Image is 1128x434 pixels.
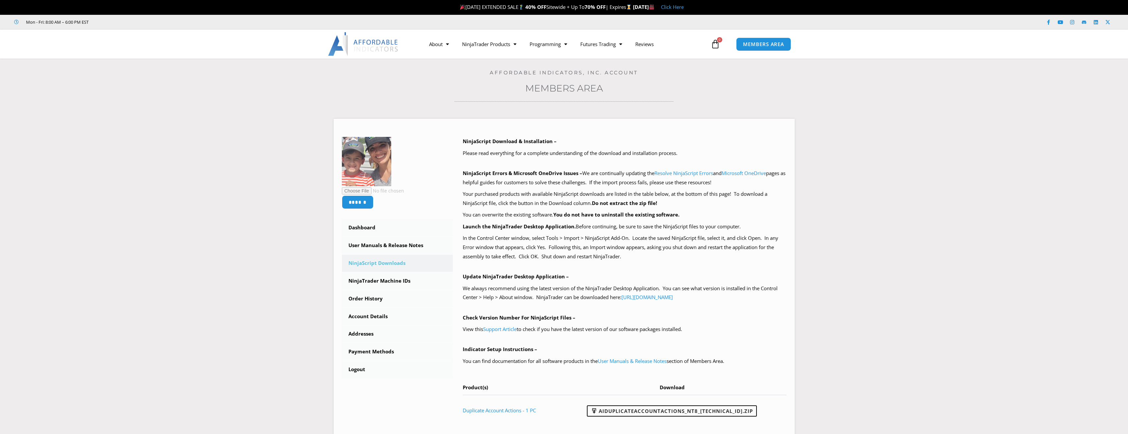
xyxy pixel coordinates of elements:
img: 🎉 [460,5,465,10]
a: Account Details [342,308,453,325]
strong: 40% OFF [525,4,546,10]
strong: 70% OFF [585,4,606,10]
a: Dashboard [342,219,453,236]
a: Duplicate Account Actions - 1 PC [463,407,536,414]
b: You do not have to uninstall the existing software. [553,211,679,218]
a: User Manuals & Release Notes [342,237,453,254]
p: View this to check if you have the latest version of our software packages installed. [463,325,786,334]
img: ⌛ [626,5,631,10]
a: User Manuals & Release Notes [598,358,667,364]
a: 0 [701,35,730,54]
a: About [423,37,455,52]
a: Affordable Indicators, Inc. Account [490,69,638,76]
iframe: Customer reviews powered by Trustpilot [98,19,197,25]
b: Launch the NinjaTrader Desktop Application. [463,223,576,230]
span: MEMBERS AREA [743,42,784,47]
a: Support Article [483,326,517,332]
b: Update NinjaTrader Desktop Application – [463,273,569,280]
a: Logout [342,361,453,378]
a: Resolve NinjaScript Errors [654,170,713,176]
a: Order History [342,290,453,307]
img: daf0ef8353b6462d54ad211bdd13a360194a00f78ef52da2afb314e03117ec42 [342,137,391,186]
span: Mon - Fri: 8:00 AM – 6:00 PM EST [24,18,89,26]
a: Futures Trading [574,37,629,52]
p: You can overwrite the existing software. [463,210,786,219]
b: Do not extract the zip file! [592,200,657,206]
b: Check Version Number For NinjaScript Files – [463,314,575,321]
a: NinjaTrader Products [455,37,523,52]
strong: [DATE] [633,4,654,10]
img: LogoAI | Affordable Indicators – NinjaTrader [328,32,399,56]
a: Payment Methods [342,343,453,360]
a: [URL][DOMAIN_NAME] [621,294,673,300]
a: Addresses [342,325,453,343]
p: In the Control Center window, select Tools > Import > NinjaScript Add-On. Locate the saved NinjaS... [463,234,786,261]
b: Indicator Setup Instructions – [463,346,537,352]
nav: Menu [423,37,709,52]
nav: Account pages [342,219,453,378]
span: 0 [717,37,722,42]
span: [DATE] EXTENDED SALE Sitewide + Up To | Expires [458,4,633,10]
span: Product(s) [463,384,488,391]
p: We always recommend using the latest version of the NinjaTrader Desktop Application. You can see ... [463,284,786,302]
a: MEMBERS AREA [736,38,791,51]
img: 🏌️‍♂️ [519,5,524,10]
img: 🏭 [649,5,654,10]
b: NinjaScript Download & Installation – [463,138,557,144]
a: NinjaTrader Machine IDs [342,272,453,290]
p: You can find documentation for all software products in the section of Members Area. [463,357,786,366]
a: AIDuplicateAccountActions_NT8_[TECHNICAL_ID].zip [587,405,757,417]
a: NinjaScript Downloads [342,255,453,272]
p: We are continually updating the and pages as helpful guides for customers to solve these challeng... [463,169,786,187]
a: Programming [523,37,574,52]
a: Reviews [629,37,660,52]
span: Download [660,384,685,391]
p: Before continuing, be sure to save the NinjaScript files to your computer. [463,222,786,231]
p: Your purchased products with available NinjaScript downloads are listed in the table below, at th... [463,190,786,208]
b: NinjaScript Errors & Microsoft OneDrive Issues – [463,170,582,176]
a: Microsoft OneDrive [722,170,766,176]
p: Please read everything for a complete understanding of the download and installation process. [463,149,786,158]
a: Members Area [525,83,603,94]
a: Click Here [661,4,684,10]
